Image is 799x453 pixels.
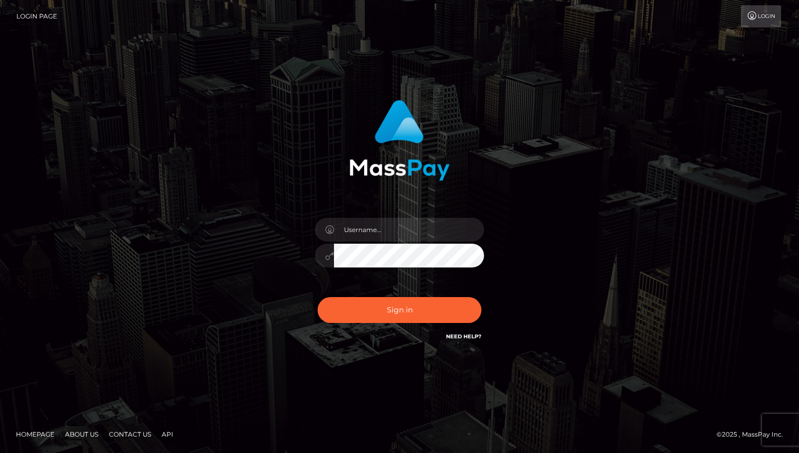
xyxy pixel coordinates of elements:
[157,426,178,442] a: API
[349,100,450,181] img: MassPay Login
[12,426,59,442] a: Homepage
[61,426,103,442] a: About Us
[16,5,57,27] a: Login Page
[741,5,781,27] a: Login
[717,429,791,440] div: © 2025 , MassPay Inc.
[105,426,155,442] a: Contact Us
[334,218,484,242] input: Username...
[446,333,481,340] a: Need Help?
[318,297,481,323] button: Sign in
